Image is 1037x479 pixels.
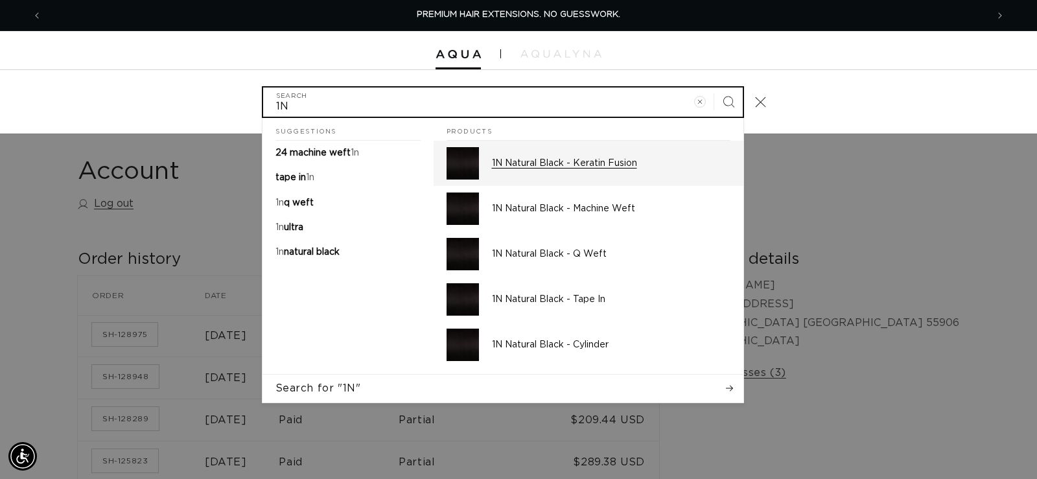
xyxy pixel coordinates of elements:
[447,147,479,180] img: 1N Natural Black - Keratin Fusion
[520,50,601,58] img: aqualyna.com
[262,215,434,240] a: 1n ultra
[275,118,421,141] h2: Suggestions
[447,193,479,225] img: 1N Natural Black - Machine Weft
[306,173,314,182] mark: 1n
[284,198,314,207] span: q weft
[447,329,479,361] img: 1N Natural Black - Cylinder
[275,198,284,207] mark: 1n
[714,88,743,116] button: Search
[492,158,730,169] p: 1N Natural Black - Keratin Fusion
[262,165,434,190] a: tape in 1n
[275,147,359,159] p: 24 machine weft 1n
[434,186,743,231] a: 1N Natural Black - Machine Weft
[262,141,434,165] a: 24 machine weft 1n
[434,277,743,322] a: 1N Natural Black - Tape In
[686,88,714,116] button: Clear search term
[434,231,743,277] a: 1N Natural Black - Q Weft
[492,294,730,305] p: 1N Natural Black - Tape In
[262,240,434,264] a: 1n natural black
[275,172,314,183] p: tape in 1n
[8,442,37,471] div: Accessibility Menu
[351,148,359,158] mark: 1n
[492,339,730,351] p: 1N Natural Black - Cylinder
[447,118,730,141] h2: Products
[275,222,303,233] p: 1n ultra
[23,3,51,28] button: Previous announcement
[275,148,351,158] span: 24 machine weft
[275,248,284,257] mark: 1n
[275,223,284,232] mark: 1n
[284,248,340,257] span: natural black
[986,3,1014,28] button: Next announcement
[434,322,743,368] a: 1N Natural Black - Cylinder
[972,417,1037,479] iframe: Chat Widget
[436,50,481,59] img: Aqua Hair Extensions
[747,88,775,116] button: Close
[492,203,730,215] p: 1N Natural Black - Machine Weft
[275,246,340,258] p: 1n natural black
[275,381,361,395] span: Search for "1N"
[263,88,743,117] input: Search
[447,283,479,316] img: 1N Natural Black - Tape In
[284,223,303,232] span: ultra
[275,197,314,209] p: 1n q weft
[275,173,306,182] span: tape in
[492,248,730,260] p: 1N Natural Black - Q Weft
[447,238,479,270] img: 1N Natural Black - Q Weft
[417,10,620,19] span: PREMIUM HAIR EXTENSIONS. NO GUESSWORK.
[434,141,743,186] a: 1N Natural Black - Keratin Fusion
[262,191,434,215] a: 1n q weft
